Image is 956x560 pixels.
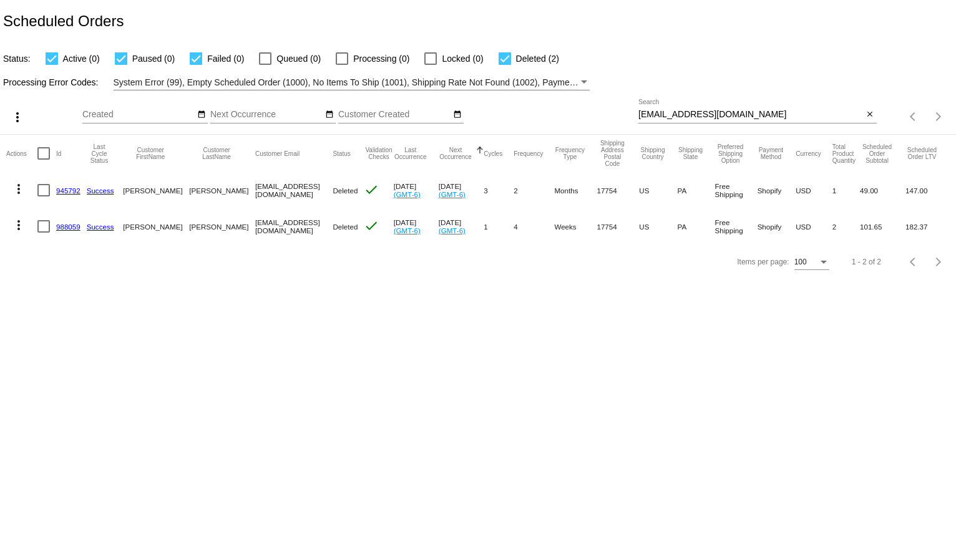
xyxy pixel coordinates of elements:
mat-cell: [DATE] [394,172,439,208]
a: (GMT-6) [439,226,466,234]
mat-select: Items per page: [794,258,829,267]
span: Queued (0) [276,51,321,66]
a: 945792 [56,186,80,195]
mat-cell: 2 [832,208,860,244]
span: Processing (0) [353,51,409,66]
button: Change sorting for Cycles [484,150,502,157]
mat-cell: 101.65 [860,208,905,244]
button: Previous page [901,249,926,274]
span: Deleted [333,223,358,231]
input: Customer Created [338,110,451,120]
button: Previous page [901,104,926,129]
mat-cell: [PERSON_NAME] [189,208,255,244]
button: Next page [926,104,951,129]
mat-cell: 4 [514,208,554,244]
mat-header-cell: Actions [6,135,37,172]
mat-icon: close [866,110,874,120]
button: Change sorting for PreferredShippingOption [715,143,746,164]
mat-cell: US [639,172,677,208]
mat-cell: 3 [484,172,514,208]
button: Change sorting for PaymentMethod.Type [758,147,785,160]
mat-cell: Weeks [554,208,597,244]
mat-icon: date_range [453,110,462,120]
mat-cell: [EMAIL_ADDRESS][DOMAIN_NAME] [255,172,333,208]
button: Clear [864,109,877,122]
button: Change sorting for Subtotal [860,143,894,164]
button: Change sorting for CustomerFirstName [123,147,178,160]
button: Next page [926,249,951,274]
span: Paused (0) [132,51,175,66]
button: Change sorting for LifetimeValue [905,147,939,160]
button: Change sorting for ShippingCountry [639,147,666,160]
div: Items per page: [737,258,789,266]
mat-cell: 2 [514,172,554,208]
button: Change sorting for LastOccurrenceUtc [394,147,427,160]
mat-header-cell: Total Product Quantity [832,135,860,172]
span: Deleted (2) [516,51,559,66]
button: Change sorting for Frequency [514,150,543,157]
button: Change sorting for CurrencyIso [796,150,821,157]
mat-cell: Shopify [758,208,796,244]
mat-cell: US [639,208,677,244]
button: Change sorting for NextOccurrenceUtc [439,147,472,160]
a: Success [87,223,114,231]
button: Change sorting for FrequencyType [554,147,585,160]
input: Created [82,110,195,120]
button: Change sorting for CustomerLastName [189,147,244,160]
mat-cell: [PERSON_NAME] [189,172,255,208]
a: Success [87,186,114,195]
mat-select: Filter by Processing Error Codes [114,75,590,90]
div: 1 - 2 of 2 [852,258,881,266]
mat-cell: 49.00 [860,172,905,208]
mat-cell: [EMAIL_ADDRESS][DOMAIN_NAME] [255,208,333,244]
mat-cell: USD [796,172,832,208]
mat-cell: PA [678,172,715,208]
mat-cell: Shopify [758,172,796,208]
mat-icon: more_vert [10,110,25,125]
mat-cell: [DATE] [439,208,484,244]
input: Next Occurrence [210,110,323,120]
mat-cell: [DATE] [394,208,439,244]
mat-cell: 17754 [597,208,639,244]
mat-cell: Free Shipping [715,172,758,208]
a: (GMT-6) [394,190,421,198]
span: Status: [3,54,31,64]
button: Change sorting for Status [333,150,350,157]
mat-cell: 182.37 [905,208,950,244]
mat-cell: 17754 [597,172,639,208]
mat-cell: 147.00 [905,172,950,208]
mat-cell: Months [554,172,597,208]
mat-cell: Free Shipping [715,208,758,244]
mat-icon: date_range [325,110,334,120]
mat-cell: [PERSON_NAME] [123,172,189,208]
a: (GMT-6) [439,190,466,198]
mat-cell: PA [678,208,715,244]
mat-cell: 1 [484,208,514,244]
button: Change sorting for ShippingState [678,147,704,160]
span: Processing Error Codes: [3,77,99,87]
button: Change sorting for LastProcessingCycleId [87,143,112,164]
mat-icon: more_vert [11,218,26,233]
mat-cell: [PERSON_NAME] [123,208,189,244]
button: Change sorting for Id [56,150,61,157]
span: 100 [794,258,807,266]
mat-icon: date_range [197,110,206,120]
mat-cell: USD [796,208,832,244]
h2: Scheduled Orders [3,12,124,30]
mat-icon: check [364,218,379,233]
input: Search [638,110,864,120]
a: 988059 [56,223,80,231]
span: Deleted [333,186,358,195]
button: Change sorting for ShippingPostcode [597,140,628,167]
mat-header-cell: Validation Checks [364,135,393,172]
a: (GMT-6) [394,226,421,234]
mat-icon: check [364,182,379,197]
button: Change sorting for CustomerEmail [255,150,300,157]
span: Active (0) [63,51,100,66]
mat-cell: [DATE] [439,172,484,208]
span: Locked (0) [442,51,483,66]
span: Failed (0) [207,51,244,66]
mat-cell: 1 [832,172,860,208]
mat-icon: more_vert [11,181,26,196]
